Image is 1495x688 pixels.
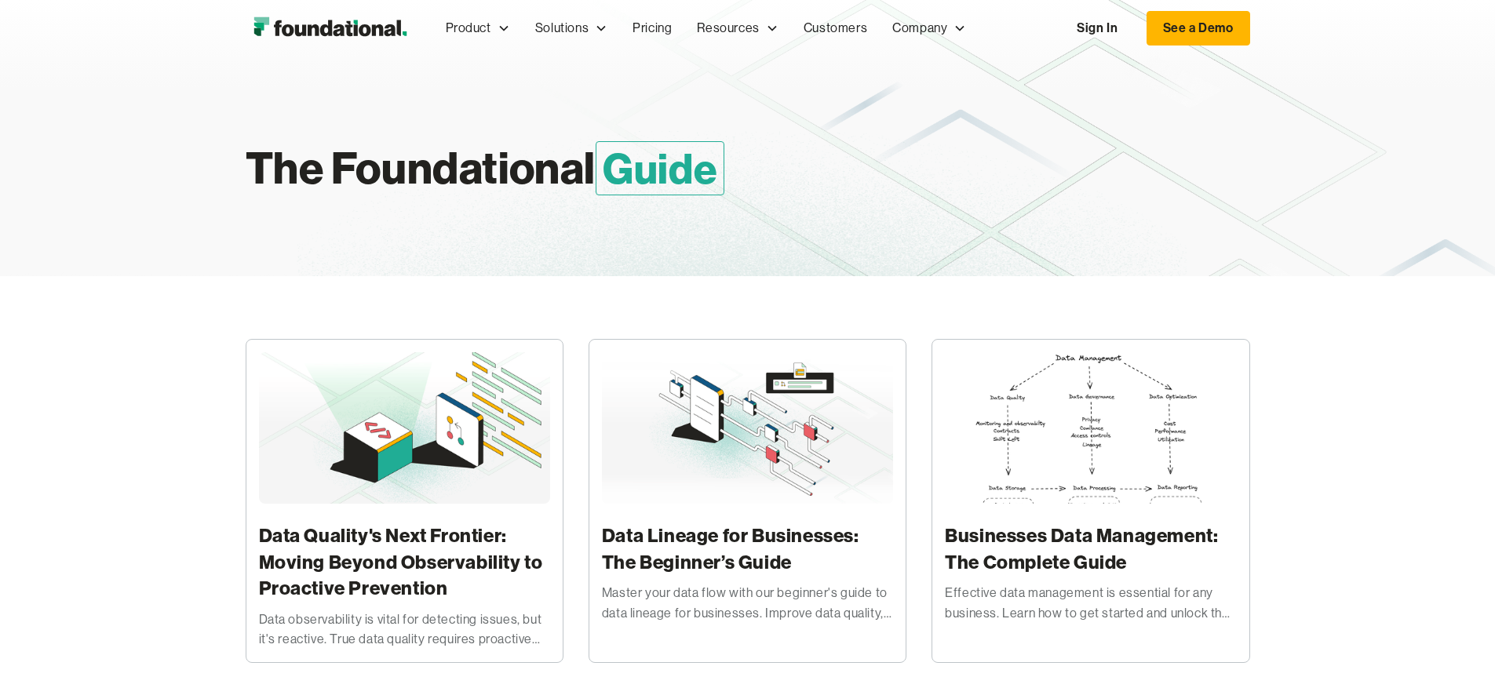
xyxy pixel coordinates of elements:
a: home [246,13,414,44]
h3: Businesses Data Management: The Complete Guide [945,522,1236,575]
a: Data Lineage for Businesses: The Beginner’s GuideMaster your data flow with our beginner's guide ... [589,339,906,663]
a: See a Demo [1147,11,1250,46]
div: Solutions [535,18,589,38]
img: Foundational Logo [246,13,414,44]
a: Sign In [1061,12,1133,45]
div: Company [892,18,947,38]
div: Resources [684,2,790,54]
a: Data Quality's Next Frontier: Moving Beyond Observability to Proactive PreventionData observabili... [246,339,563,663]
div: Solutions [523,2,620,54]
div: Resources [697,18,759,38]
h3: Data Quality's Next Frontier: Moving Beyond Observability to Proactive Prevention [259,522,550,602]
div: Company [880,2,979,54]
div: Effective data management is essential for any business. Learn how to get started and unlock the ... [945,583,1236,623]
div: Master your data flow with our beginner's guide to data lineage for businesses. Improve data qual... [602,583,893,623]
h1: The Foundational [246,135,903,201]
a: Customers [791,2,880,54]
span: Guide [596,141,724,195]
a: Pricing [620,2,684,54]
div: Data observability is vital for detecting issues, but it's reactive. True data quality requires p... [259,610,550,650]
div: Product [446,18,491,38]
div: Product [433,2,523,54]
h3: Data Lineage for Businesses: The Beginner’s Guide [602,522,893,575]
a: Businesses Data Management: The Complete GuideEffective data management is essential for any busi... [932,339,1249,663]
